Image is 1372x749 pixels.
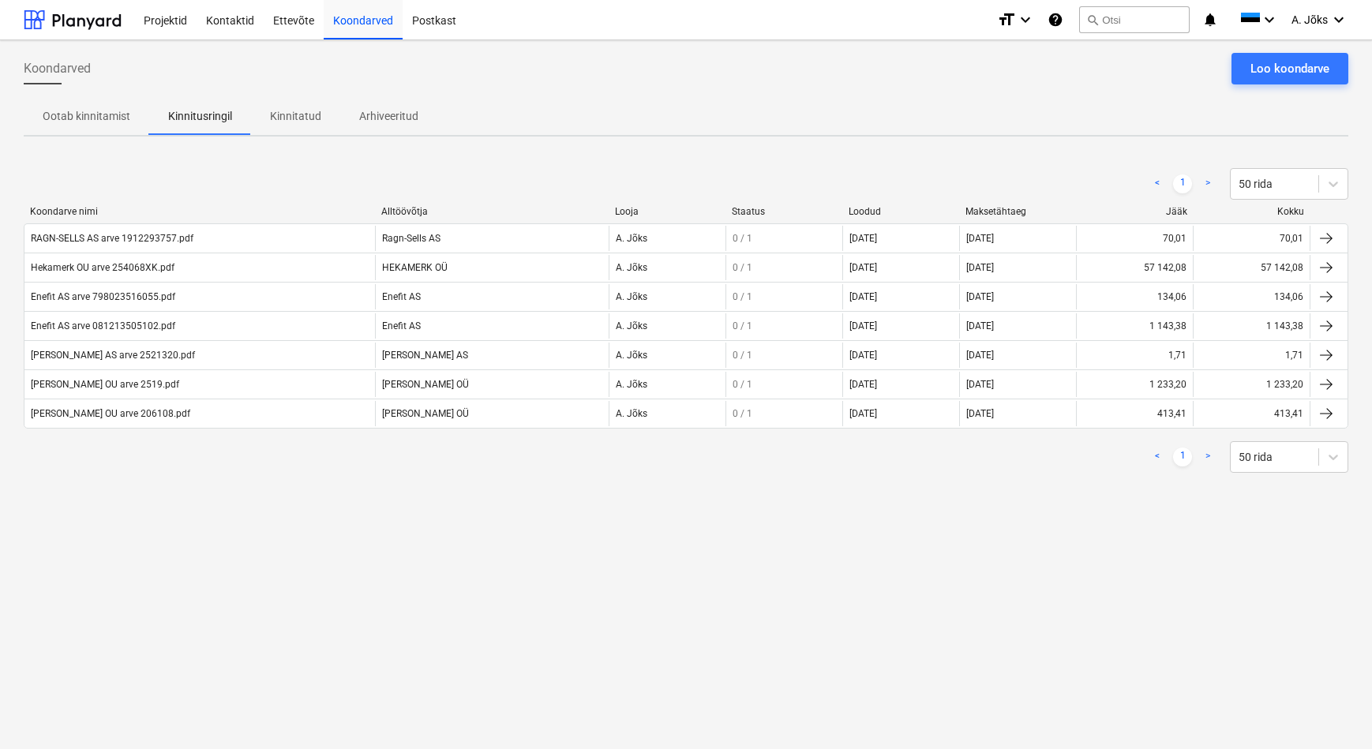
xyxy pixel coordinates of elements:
[1048,10,1063,29] i: Abikeskus
[1157,408,1186,419] div: 413,41
[375,343,609,368] div: [PERSON_NAME] AS
[270,108,321,125] p: Kinnitatud
[359,108,418,125] p: Arhiveeritud
[375,372,609,397] div: [PERSON_NAME] OÜ
[1144,262,1186,273] div: 57 142,08
[733,262,752,273] span: 0 / 1
[849,350,877,361] div: [DATE]
[1086,13,1099,26] span: search
[31,408,190,419] div: [PERSON_NAME] OU arve 206108.pdf
[1266,379,1303,390] div: 1 233,20
[959,255,1076,280] div: [DATE]
[1260,10,1279,29] i: keyboard_arrow_down
[733,320,752,331] span: 0 / 1
[1083,206,1187,217] div: Jääk
[732,206,836,217] div: Staatus
[609,255,725,280] div: A. Jõks
[733,350,752,361] span: 0 / 1
[375,401,609,426] div: [PERSON_NAME] OÜ
[1168,350,1186,361] div: 1,71
[733,291,752,302] span: 0 / 1
[1079,6,1190,33] button: Otsi
[849,233,877,244] div: [DATE]
[609,284,725,309] div: A. Jõks
[375,255,609,280] div: HEKAMERK OÜ
[609,313,725,339] div: A. Jõks
[959,226,1076,251] div: [DATE]
[1148,448,1167,466] a: Previous page
[31,379,179,390] div: [PERSON_NAME] OU arve 2519.pdf
[997,10,1016,29] i: format_size
[1266,320,1303,331] div: 1 143,38
[30,206,369,217] div: Koondarve nimi
[31,233,193,244] div: RAGN-SELLS AS arve 1912293757.pdf
[1291,13,1328,26] span: A. Jõks
[1274,291,1303,302] div: 134,06
[1293,673,1372,749] iframe: Chat Widget
[43,108,130,125] p: Ootab kinnitamist
[1231,53,1348,84] button: Loo koondarve
[31,262,174,273] div: Hekamerk OU arve 254068XK.pdf
[1250,58,1329,79] div: Loo koondarve
[1148,174,1167,193] a: Previous page
[1202,10,1218,29] i: notifications
[1261,262,1303,273] div: 57 142,08
[959,284,1076,309] div: [DATE]
[959,372,1076,397] div: [DATE]
[733,408,752,419] span: 0 / 1
[1198,448,1217,466] a: Next page
[375,226,609,251] div: Ragn-Sells AS
[1280,233,1303,244] div: 70,01
[1157,291,1186,302] div: 134,06
[1274,408,1303,419] div: 413,41
[609,401,725,426] div: A. Jõks
[375,313,609,339] div: Enefit AS
[381,206,602,217] div: Alltöövõtja
[733,233,752,244] span: 0 / 1
[849,291,877,302] div: [DATE]
[1149,379,1186,390] div: 1 233,20
[375,284,609,309] div: Enefit AS
[1149,320,1186,331] div: 1 143,38
[849,408,877,419] div: [DATE]
[849,206,953,217] div: Loodud
[1200,206,1304,217] div: Kokku
[31,320,175,331] div: Enefit AS arve 081213505102.pdf
[959,401,1076,426] div: [DATE]
[1329,10,1348,29] i: keyboard_arrow_down
[849,262,877,273] div: [DATE]
[965,206,1070,217] div: Maksetähtaeg
[609,226,725,251] div: A. Jõks
[615,206,719,217] div: Looja
[1173,174,1192,193] a: Page 1 is your current page
[959,343,1076,368] div: [DATE]
[24,59,91,78] span: Koondarved
[1163,233,1186,244] div: 70,01
[1285,350,1303,361] div: 1,71
[609,343,725,368] div: A. Jõks
[1198,174,1217,193] a: Next page
[609,372,725,397] div: A. Jõks
[733,379,752,390] span: 0 / 1
[168,108,232,125] p: Kinnitusringil
[849,320,877,331] div: [DATE]
[31,291,175,302] div: Enefit AS arve 798023516055.pdf
[1173,448,1192,466] a: Page 1 is your current page
[959,313,1076,339] div: [DATE]
[31,350,195,361] div: [PERSON_NAME] AS arve 2521320.pdf
[849,379,877,390] div: [DATE]
[1016,10,1035,29] i: keyboard_arrow_down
